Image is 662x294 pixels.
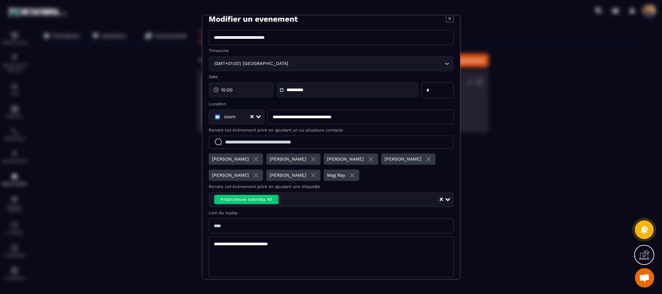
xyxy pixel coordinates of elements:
[290,60,443,67] input: Search for option
[250,114,254,119] button: Clear Selected
[252,171,260,179] img: close
[209,101,454,106] label: Location
[209,56,454,71] div: Search for option
[224,114,236,120] span: zoom
[327,156,364,162] p: [PERSON_NAME]
[214,195,278,205] div: Praticienne InAmMa N1
[209,74,454,79] label: Date
[212,173,249,178] p: [PERSON_NAME]
[440,197,443,202] button: Clear Selected
[310,171,317,179] img: close
[237,113,250,121] input: Search for option
[252,155,260,163] img: close
[310,155,317,163] img: close
[269,156,306,162] p: [PERSON_NAME]
[209,110,265,124] div: Search for option
[209,128,454,132] label: Rendre cet événement privé en ajoutant un ou plusieurs contacts
[209,192,454,207] div: Search for option
[213,60,290,67] span: (GMT+01:00) [GEOGRAPHIC_DATA]
[280,194,439,205] input: Search for option
[209,48,454,53] label: Timezone
[384,156,421,162] p: [PERSON_NAME]
[212,156,249,162] p: [PERSON_NAME]
[269,173,306,178] p: [PERSON_NAME]
[367,155,375,163] img: close
[635,268,654,288] a: Ouvrir le chat
[425,155,432,163] img: close
[209,184,454,189] label: Rendre cet événement privé en ajoutant une étiquette
[327,173,345,178] p: Mag Ray
[221,87,233,93] span: 10:00
[348,171,356,179] img: close
[209,210,454,215] label: Lien du replay
[209,15,298,24] h2: Modifier un evenement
